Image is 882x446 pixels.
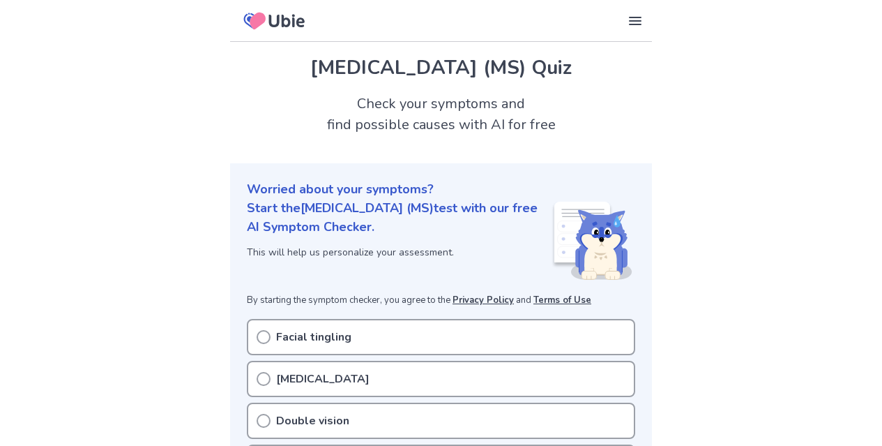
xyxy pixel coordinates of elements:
[533,294,591,306] a: Terms of Use
[276,412,349,429] p: Double vision
[276,329,351,345] p: Facial tingling
[247,294,635,308] p: By starting the symptom checker, you agree to the and
[276,371,370,387] p: [MEDICAL_DATA]
[247,53,635,82] h1: [MEDICAL_DATA] (MS) Quiz
[247,245,552,260] p: This will help us personalize your assessment.
[552,202,632,280] img: Shiba
[247,199,552,237] p: Start the [MEDICAL_DATA] (MS) test with our free AI Symptom Checker.
[247,180,635,199] p: Worried about your symptoms?
[230,94,652,135] h2: Check your symptoms and find possible causes with AI for free
[453,294,514,306] a: Privacy Policy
